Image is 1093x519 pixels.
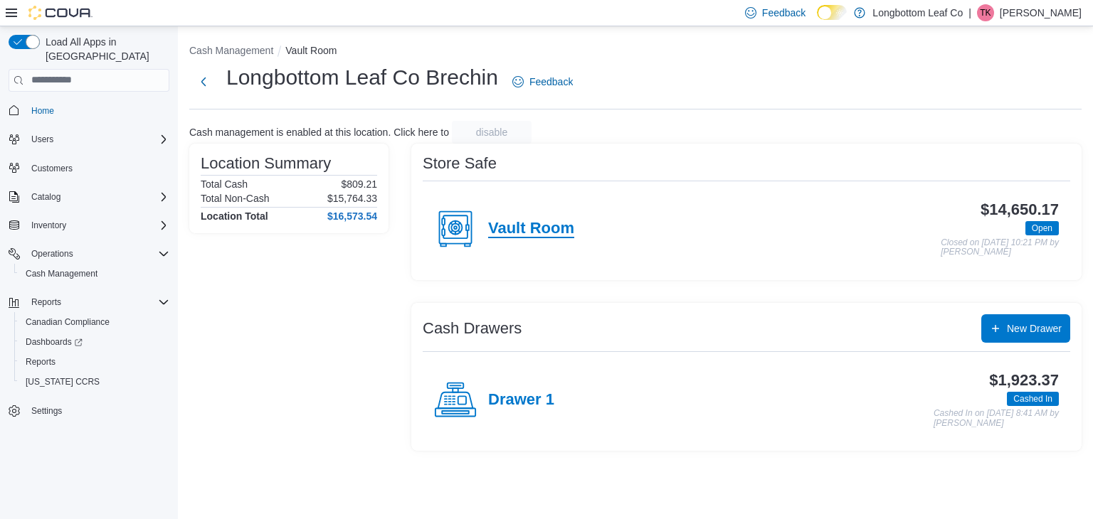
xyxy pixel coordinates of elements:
span: New Drawer [1007,321,1062,336]
button: Users [26,131,59,148]
button: Inventory [3,215,175,235]
p: Cash management is enabled at this location. Click here to [189,127,449,138]
span: [US_STATE] CCRS [26,376,100,387]
p: Cashed In on [DATE] 8:41 AM by [PERSON_NAME] [934,409,1059,428]
span: Inventory [31,220,66,231]
nav: An example of EuiBreadcrumbs [189,43,1082,60]
span: Reports [26,294,169,311]
button: [US_STATE] CCRS [14,372,175,392]
span: Reports [26,356,56,368]
a: Cash Management [20,265,103,282]
button: New Drawer [981,314,1070,343]
button: Reports [3,292,175,312]
h6: Total Cash [201,178,248,190]
h6: Total Non-Cash [201,193,270,204]
h3: $14,650.17 [981,201,1059,218]
h3: Location Summary [201,155,331,172]
img: Cova [28,6,93,20]
span: Load All Apps in [GEOGRAPHIC_DATA] [40,35,169,63]
button: Canadian Compliance [14,312,175,332]
span: Canadian Compliance [26,316,110,328]
button: Home [3,100,175,121]
button: Reports [26,294,67,311]
span: Reports [20,353,169,370]
button: Cash Management [14,264,175,284]
button: Customers [3,158,175,178]
input: Dark Mode [817,5,847,20]
a: Canadian Compliance [20,314,115,331]
a: Settings [26,402,68,419]
a: Feedback [507,68,579,96]
span: Cash Management [20,265,169,282]
button: Users [3,129,175,149]
button: Reports [14,352,175,372]
span: Inventory [26,217,169,234]
h3: $1,923.37 [989,372,1059,389]
span: Settings [31,405,62,417]
h3: Store Safe [423,155,497,172]
p: | [968,4,971,21]
span: Customers [26,159,169,177]
span: Operations [26,245,169,262]
h1: Longbottom Leaf Co Brechin [226,63,498,92]
span: Cash Management [26,268,97,279]
button: Settings [3,400,175,421]
h4: $16,573.54 [327,210,377,222]
h4: Location Total [201,210,268,222]
a: Customers [26,160,78,177]
nav: Complex example [9,95,169,459]
span: Users [31,134,53,145]
span: Cashed In [1007,392,1059,406]
a: Dashboards [20,333,88,351]
button: Next [189,68,218,96]
button: disable [452,121,532,144]
span: Open [1032,222,1052,235]
h4: Drawer 1 [488,391,554,410]
span: Feedback [762,6,806,20]
p: $809.21 [341,178,377,190]
span: Customers [31,163,73,174]
span: Feedback [529,75,573,89]
span: Open [1025,221,1059,235]
button: Inventory [26,217,72,234]
button: Operations [3,244,175,264]
span: Home [26,102,169,119]
button: Operations [26,245,79,262]
span: Home [31,105,54,117]
p: Closed on [DATE] 10:21 PM by [PERSON_NAME] [941,238,1059,257]
button: Catalog [3,187,175,207]
h4: Vault Room [488,220,574,238]
span: Users [26,131,169,148]
div: Tom Kiriakou [977,4,994,21]
p: [PERSON_NAME] [1000,4,1082,21]
p: Longbottom Leaf Co [872,4,963,21]
span: Catalog [26,188,169,205]
span: Reports [31,296,61,308]
h3: Cash Drawers [423,320,522,337]
span: Dashboards [20,333,169,351]
span: Catalog [31,191,60,203]
button: Cash Management [189,45,273,56]
span: Washington CCRS [20,373,169,390]
a: Home [26,102,60,119]
span: TK [980,4,991,21]
span: disable [476,125,507,139]
p: $15,764.33 [327,193,377,204]
button: Catalog [26,188,66,205]
button: Vault Room [285,45,337,56]
span: Operations [31,248,73,259]
a: [US_STATE] CCRS [20,373,105,390]
a: Dashboards [14,332,175,352]
a: Reports [20,353,61,370]
span: Settings [26,402,169,419]
span: Cashed In [1013,392,1052,405]
span: Canadian Compliance [20,314,169,331]
span: Dashboards [26,336,83,348]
